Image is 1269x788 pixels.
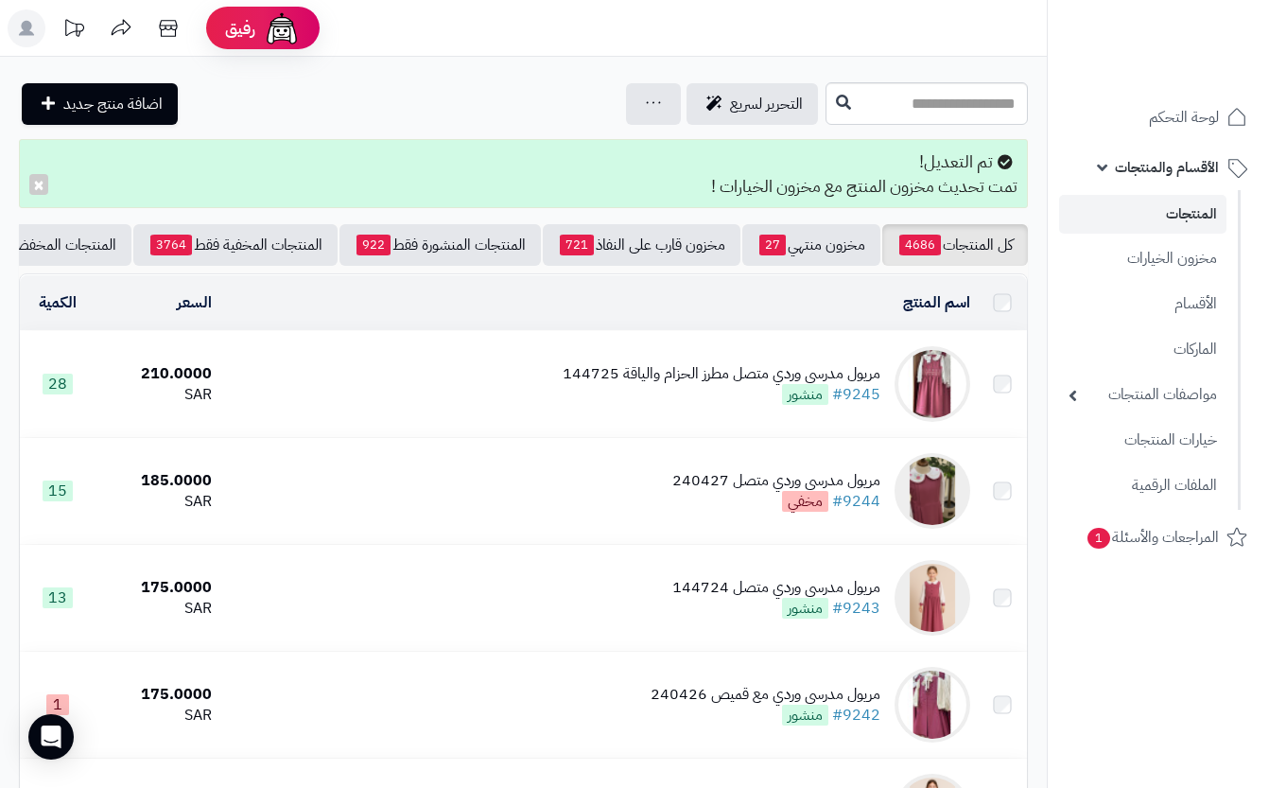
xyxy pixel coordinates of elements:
a: #9244 [832,490,880,513]
div: مريول مدرسي وردي متصل 144724 [672,577,880,599]
a: #9245 [832,383,880,406]
span: الأقسام والمنتجات [1115,154,1219,181]
a: الماركات [1059,329,1226,370]
img: ai-face.png [263,9,301,47]
div: 175.0000 [103,577,211,599]
span: 922 [356,235,391,255]
span: منشور [782,598,828,619]
div: SAR [103,384,211,406]
a: كل المنتجات4686 [882,224,1028,266]
img: مريول مدرسي وردي متصل 144724 [895,560,970,636]
span: منشور [782,705,828,726]
span: 4686 [899,235,941,255]
span: 15 [43,481,73,501]
a: الكمية [39,291,77,314]
img: مريول مدرسي وردي متصل 240427 [895,453,970,529]
a: المراجعات والأسئلة1 [1059,515,1258,560]
a: المنتجات [1059,195,1226,234]
img: مريول مدرسي وردي مع قميص 240426 [895,667,970,743]
div: Open Intercom Messenger [28,714,74,760]
img: مريول مدرسي وردي متصل مطرز الحزام والياقة 144725 [895,346,970,422]
a: #9243 [832,597,880,620]
div: SAR [103,598,211,620]
span: التحرير لسريع [730,93,803,115]
a: #9242 [832,704,880,727]
div: SAR [103,491,211,513]
span: 28 [43,374,73,394]
span: 1 [1087,528,1110,549]
div: 210.0000 [103,363,211,385]
button: × [29,174,48,195]
span: 1 [46,694,69,715]
a: لوحة التحكم [1059,95,1258,140]
a: خيارات المنتجات [1059,420,1226,461]
div: 175.0000 [103,684,211,706]
span: رفيق [225,17,255,40]
a: اسم المنتج [903,291,970,314]
span: لوحة التحكم [1149,104,1219,131]
a: مواصفات المنتجات [1059,375,1226,415]
span: 3764 [150,235,192,255]
a: مخزون قارب على النفاذ721 [543,224,740,266]
div: مريول مدرسي وردي متصل مطرز الحزام والياقة 144725 [563,363,880,385]
div: مريول مدرسي وردي مع قميص 240426 [651,684,880,706]
span: المراجعات والأسئلة [1086,524,1219,551]
a: المنتجات المخفية فقط3764 [133,224,338,266]
span: 13 [43,587,73,608]
span: مخفي [782,491,828,512]
span: منشور [782,384,828,405]
span: اضافة منتج جديد [63,93,163,115]
div: 185.0000 [103,470,211,492]
span: 721 [560,235,594,255]
span: 27 [759,235,786,255]
a: السعر [177,291,212,314]
a: مخزون الخيارات [1059,238,1226,279]
div: SAR [103,705,211,727]
a: مخزون منتهي27 [742,224,880,266]
a: الملفات الرقمية [1059,465,1226,506]
a: تحديثات المنصة [50,9,97,52]
a: الأقسام [1059,284,1226,324]
div: مريول مدرسي وردي متصل 240427 [672,470,880,492]
a: اضافة منتج جديد [22,83,178,125]
div: تم التعديل! تمت تحديث مخزون المنتج مع مخزون الخيارات ! [19,139,1028,208]
a: التحرير لسريع [687,83,818,125]
a: المنتجات المنشورة فقط922 [339,224,541,266]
